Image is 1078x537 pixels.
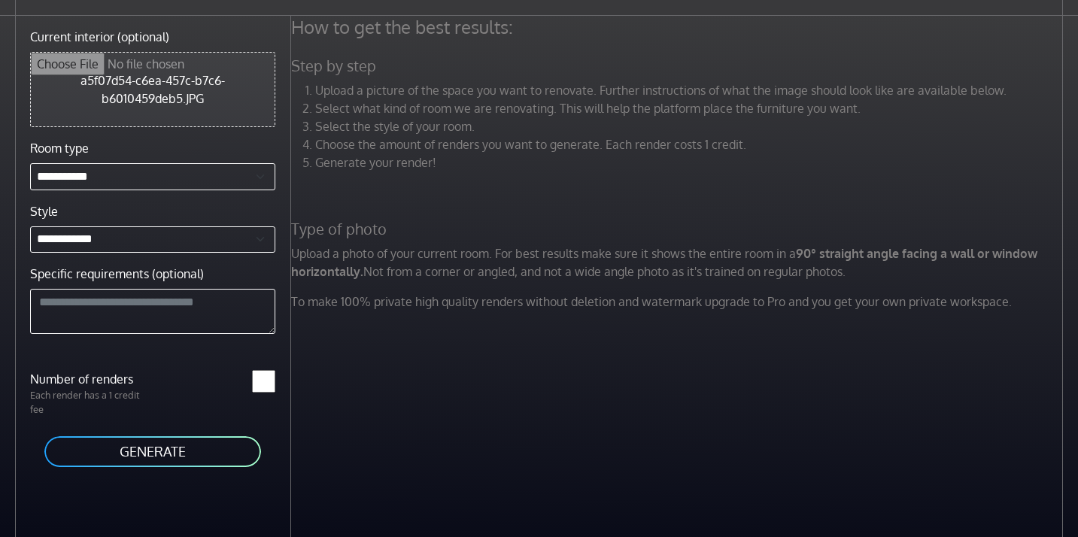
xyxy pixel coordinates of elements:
p: Upload a photo of your current room. For best results make sure it shows the entire room in a Not... [282,244,1076,281]
li: Upload a picture of the space you want to renovate. Further instructions of what the image should... [315,81,1067,99]
li: Select the style of your room. [315,117,1067,135]
p: Each render has a 1 credit fee [21,388,153,417]
strong: 90° straight angle facing a wall or window horizontally. [291,246,1037,279]
li: Generate your render! [315,153,1067,171]
label: Room type [30,139,89,157]
label: Current interior (optional) [30,28,169,46]
label: Specific requirements (optional) [30,265,204,283]
label: Number of renders [21,370,153,388]
li: Choose the amount of renders you want to generate. Each render costs 1 credit. [315,135,1067,153]
h4: How to get the best results: [282,16,1076,38]
li: Select what kind of room we are renovating. This will help the platform place the furniture you w... [315,99,1067,117]
button: GENERATE [43,435,263,469]
label: Style [30,202,58,220]
h5: Step by step [282,56,1076,75]
p: To make 100% private high quality renders without deletion and watermark upgrade to Pro and you g... [282,293,1076,311]
h5: Type of photo [282,220,1076,238]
